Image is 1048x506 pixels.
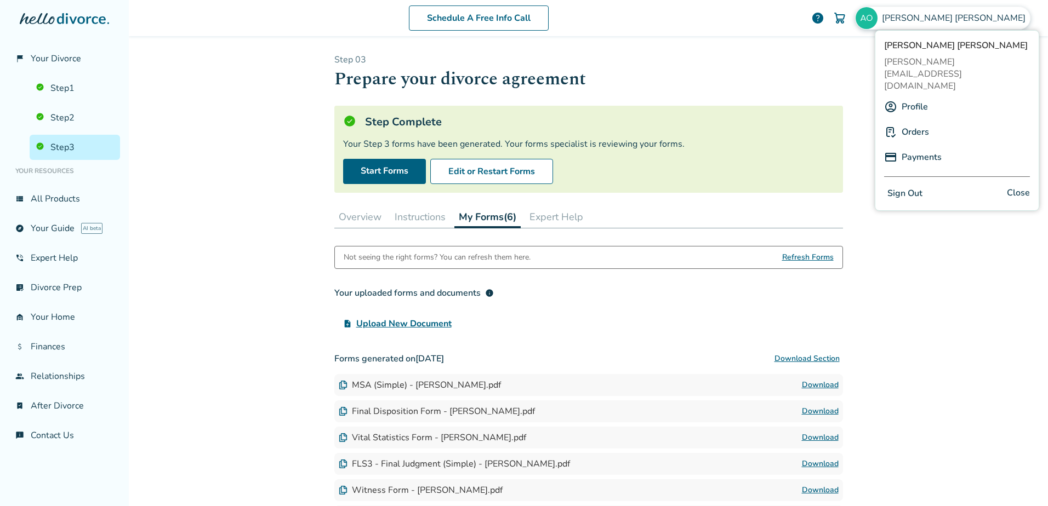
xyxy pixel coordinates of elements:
[15,54,24,63] span: flag_2
[15,283,24,292] span: list_alt_check
[811,12,824,25] a: help
[856,7,878,29] img: angela@osbhome.com
[902,96,928,117] a: Profile
[15,372,24,381] span: group
[339,379,501,391] div: MSA (Simple) - [PERSON_NAME].pdf
[993,453,1048,506] iframe: Chat Widget
[339,432,526,444] div: Vital Statistics Form - [PERSON_NAME].pdf
[902,147,942,168] a: Payments
[343,159,426,184] a: Start Forms
[884,186,926,202] button: Sign Out
[31,53,81,65] span: Your Divorce
[15,342,24,351] span: attach_money
[802,378,839,392] a: Download
[30,135,120,160] a: Step3
[339,458,570,470] div: FLS3 - Final Judgment (Simple) - [PERSON_NAME].pdf
[884,151,897,164] img: P
[339,405,535,417] div: Final Disposition Form - [PERSON_NAME].pdf
[390,206,450,228] button: Instructions
[9,364,120,389] a: groupRelationships
[802,431,839,444] a: Download
[884,125,897,139] img: P
[30,76,120,101] a: Step1
[884,100,897,113] img: A
[334,54,843,66] p: Step 0 3
[339,407,348,416] img: Document
[802,457,839,470] a: Download
[9,334,120,359] a: attach_moneyFinances
[339,486,348,495] img: Document
[15,224,24,233] span: explore
[882,12,1030,24] span: [PERSON_NAME] [PERSON_NAME]
[9,160,120,182] li: Your Resources
[15,401,24,410] span: bookmark_check
[334,66,843,93] h1: Prepare your divorce agreement
[9,275,120,300] a: list_alt_checkDivorce Prep
[782,246,834,268] span: Refresh Forms
[339,459,348,468] img: Document
[15,254,24,262] span: phone_in_talk
[9,423,120,448] a: chat_infoContact Us
[884,56,1030,92] span: [PERSON_NAME][EMAIL_ADDRESS][DOMAIN_NAME]
[9,304,120,330] a: garage_homeYour Home
[365,114,442,129] h5: Step Complete
[339,433,348,442] img: Document
[343,138,834,150] div: Your Step 3 forms have been generated. Your forms specialist is reviewing your forms.
[334,286,494,300] div: Your uploaded forms and documents
[833,12,846,25] img: Cart
[884,39,1030,51] span: [PERSON_NAME] [PERSON_NAME]
[454,206,521,228] button: My Forms(6)
[802,405,839,418] a: Download
[334,206,386,228] button: Overview
[430,159,553,184] button: Edit or Restart Forms
[339,381,348,389] img: Document
[9,46,120,71] a: flag_2Your Divorce
[334,348,843,370] h3: Forms generated on [DATE]
[409,5,549,31] a: Schedule A Free Info Call
[15,431,24,440] span: chat_info
[30,105,120,130] a: Step2
[343,319,352,328] span: upload_file
[771,348,843,370] button: Download Section
[356,317,452,330] span: Upload New Document
[902,122,929,142] a: Orders
[9,186,120,211] a: view_listAll Products
[15,194,24,203] span: view_list
[9,245,120,271] a: phone_in_talkExpert Help
[9,393,120,418] a: bookmark_checkAfter Divorce
[344,246,531,268] div: Not seeing the right forms? You can refresh them here.
[1007,186,1030,202] span: Close
[802,484,839,497] a: Download
[485,289,494,297] span: info
[15,313,24,321] span: garage_home
[9,216,120,241] a: exploreYour GuideAI beta
[81,223,102,234] span: AI beta
[525,206,588,228] button: Expert Help
[339,484,503,496] div: Witness Form - [PERSON_NAME].pdf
